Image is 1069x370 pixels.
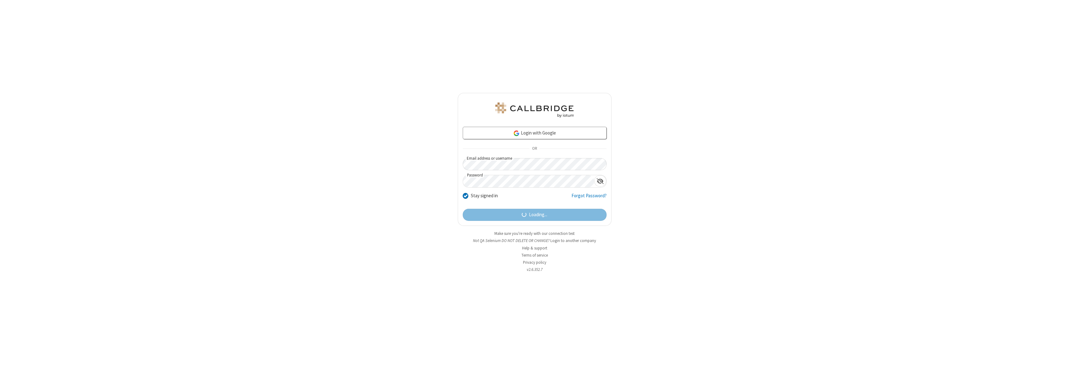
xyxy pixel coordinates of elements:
[571,192,607,204] a: Forgot Password?
[529,211,547,218] span: Loading...
[523,260,546,265] a: Privacy policy
[463,175,594,187] input: Password
[494,231,575,236] a: Make sure you're ready with our connection test
[463,209,607,221] button: Loading...
[463,127,607,139] a: Login with Google
[1053,354,1064,366] iframe: Chat
[494,103,575,117] img: QA Selenium DO NOT DELETE OR CHANGE
[550,238,596,244] button: Login to another company
[530,144,539,153] span: OR
[513,130,520,137] img: google-icon.png
[458,267,612,272] li: v2.6.352.7
[458,238,612,244] li: Not QA Selenium DO NOT DELETE OR CHANGE?
[471,192,498,199] label: Stay signed in
[463,158,607,170] input: Email address or username
[521,253,548,258] a: Terms of service
[522,245,547,251] a: Help & support
[594,175,606,187] div: Show password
